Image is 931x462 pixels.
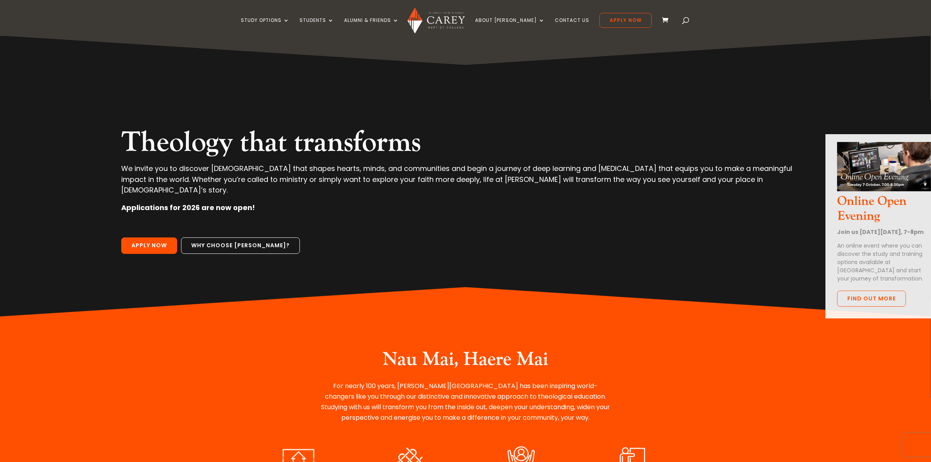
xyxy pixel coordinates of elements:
img: Carey Baptist College [407,7,465,34]
p: We invite you to discover [DEMOGRAPHIC_DATA] that shapes hearts, minds, and communities and begin... [121,163,809,202]
img: Online Open Evening Oct 2025 [837,142,931,191]
strong: Applications for 2026 are now open! [121,203,255,212]
p: For nearly 100 years, [PERSON_NAME][GEOGRAPHIC_DATA] has been inspiring world-changers like you t... [319,381,612,423]
a: Contact Us [555,18,589,36]
a: Study Options [241,18,289,36]
a: Find out more [837,291,906,307]
p: An online event where you can discover the study and training options available at [GEOGRAPHIC_DA... [837,242,931,283]
a: About [PERSON_NAME] [475,18,545,36]
h2: Theology that transforms [121,126,809,163]
a: Apply Now [121,237,177,254]
h2: Nau Mai, Haere Mai [319,348,612,375]
a: Apply Now [599,13,652,28]
strong: Join us [DATE][DATE], 7-8pm [837,228,924,236]
h3: Online Open Evening [837,194,931,228]
a: Students [300,18,334,36]
a: Online Open Evening Oct 2025 [837,185,931,194]
a: Why choose [PERSON_NAME]? [181,237,300,254]
a: Alumni & Friends [344,18,399,36]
